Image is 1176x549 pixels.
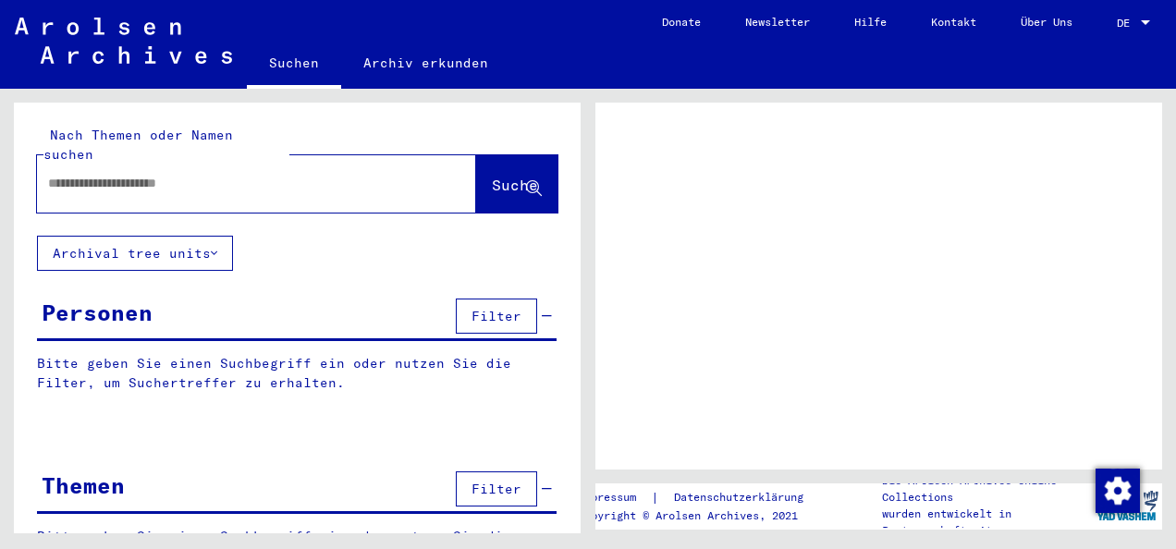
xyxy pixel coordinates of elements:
[578,488,651,507] a: Impressum
[43,127,233,163] mat-label: Nach Themen oder Namen suchen
[882,472,1091,506] p: Die Arolsen Archives Online-Collections
[1095,468,1139,512] div: Zustimmung ändern
[456,299,537,334] button: Filter
[1117,17,1137,30] span: DE
[15,18,232,64] img: Arolsen_neg.svg
[37,236,233,271] button: Archival tree units
[1096,469,1140,513] img: Zustimmung ändern
[578,507,826,524] p: Copyright © Arolsen Archives, 2021
[456,471,537,506] button: Filter
[42,296,153,329] div: Personen
[882,506,1091,539] p: wurden entwickelt in Partnerschaft mit
[341,41,510,85] a: Archiv erkunden
[472,481,521,497] span: Filter
[42,469,125,502] div: Themen
[247,41,341,89] a: Suchen
[492,176,538,194] span: Suche
[476,155,557,213] button: Suche
[1093,482,1162,529] img: yv_logo.png
[472,308,521,324] span: Filter
[578,488,826,507] div: |
[37,354,557,393] p: Bitte geben Sie einen Suchbegriff ein oder nutzen Sie die Filter, um Suchertreffer zu erhalten.
[659,488,826,507] a: Datenschutzerklärung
